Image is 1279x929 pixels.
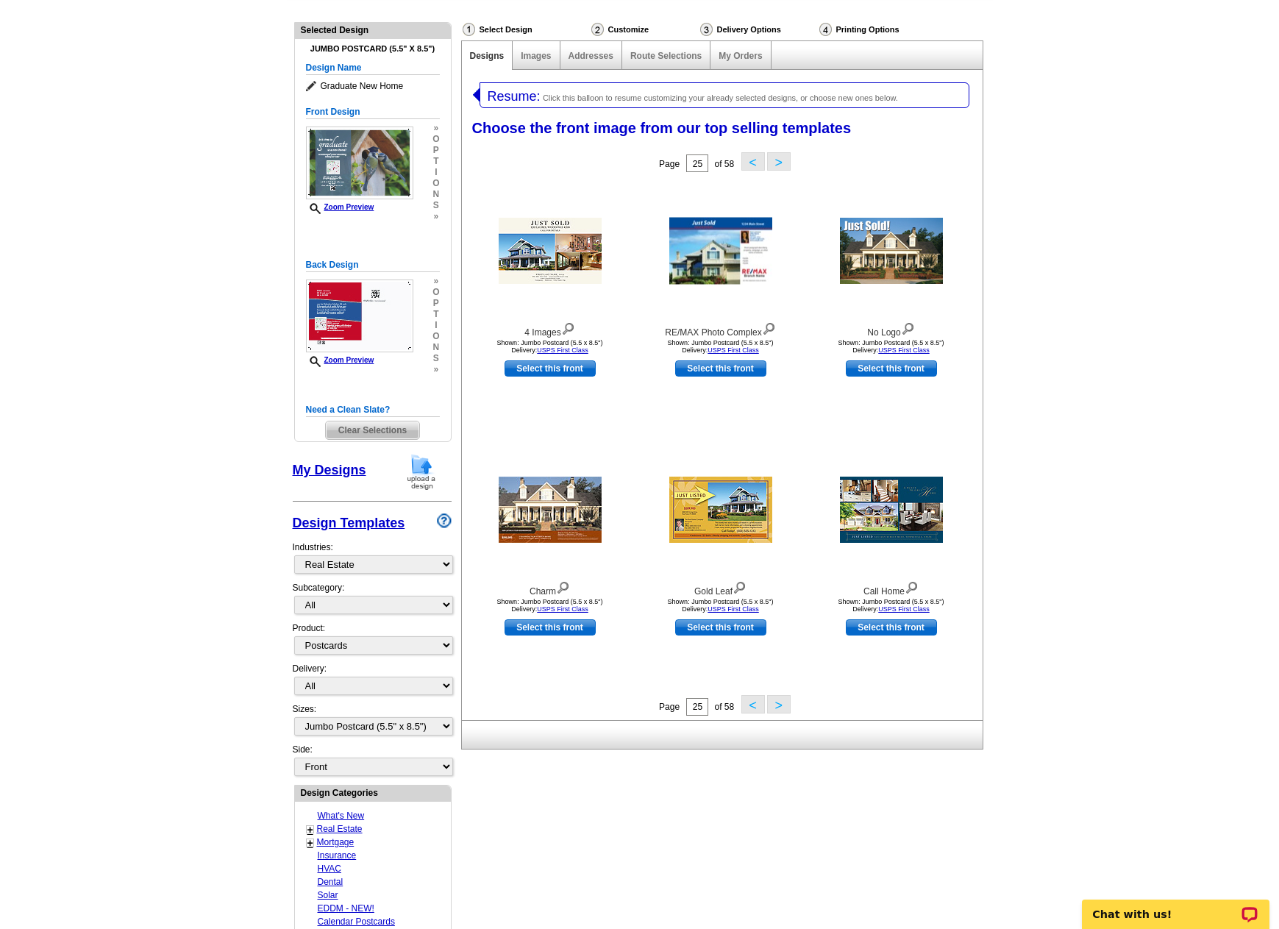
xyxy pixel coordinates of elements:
[318,903,374,914] a: EDDM - NEW!
[432,200,439,211] span: s
[905,578,919,594] img: view design details
[840,218,943,284] img: No Logo
[402,453,441,491] img: upload-design
[326,421,419,439] span: Clear Selections
[293,516,405,530] a: Design Templates
[317,824,363,834] a: Real Estate
[470,51,505,61] a: Designs
[318,916,395,927] a: Calendar Postcards
[293,622,452,662] div: Product:
[714,702,734,712] span: of 58
[767,152,791,171] button: >
[318,850,357,861] a: Insurance
[669,477,772,543] img: Gold Leaf
[432,189,439,200] span: n
[878,346,930,354] a: USPS First Class
[469,578,631,598] div: Charm
[293,662,452,702] div: Delivery:
[810,319,972,339] div: No Logo
[432,156,439,167] span: t
[293,581,452,622] div: Subcategory:
[569,51,613,61] a: Addresses
[432,178,439,189] span: o
[432,276,439,287] span: »
[306,203,374,211] a: Zoom Preview
[700,23,713,36] img: Delivery Options
[741,695,765,713] button: <
[675,619,766,636] a: use this design
[714,159,734,169] span: of 58
[590,22,699,40] div: Customize
[432,134,439,145] span: o
[543,93,898,102] span: Click this balloon to resume customizing your already selected designs, or choose new ones below.
[318,864,341,874] a: HVAC
[499,477,602,543] img: Charm
[499,218,602,284] img: 4 Images
[432,364,439,375] span: »
[432,123,439,134] span: »
[505,360,596,377] a: use this design
[561,319,575,335] img: view design details
[432,331,439,342] span: o
[708,346,759,354] a: USPS First Class
[505,619,596,636] a: use this design
[699,22,818,40] div: Delivery Options
[675,360,766,377] a: use this design
[840,477,943,543] img: Call Home
[810,578,972,598] div: Call Home
[317,837,355,847] a: Mortgage
[521,51,551,61] a: Images
[307,837,313,849] a: +
[293,533,452,581] div: Industries:
[733,578,747,594] img: view design details
[846,360,937,377] a: use this design
[432,309,439,320] span: t
[556,578,570,594] img: view design details
[306,127,413,199] img: frontsmallthumbnail.jpg
[488,89,541,104] span: Resume:
[461,22,590,40] div: Select Design
[306,403,440,417] h5: Need a Clean Slate?
[767,695,791,713] button: >
[432,298,439,309] span: p
[318,811,365,821] a: What's New
[293,463,366,477] a: My Designs
[306,79,440,93] span: Graduate New Home
[463,23,475,36] img: Select Design
[307,824,313,836] a: +
[306,61,440,75] h5: Design Name
[819,23,832,36] img: Printing Options & Summary
[818,22,949,40] div: Printing Options
[537,346,588,354] a: USPS First Class
[306,280,413,352] img: backsmallthumbnail.jpg
[432,145,439,156] span: p
[1072,883,1279,929] iframe: LiveChat chat widget
[630,51,702,61] a: Route Selections
[659,702,680,712] span: Page
[591,23,604,36] img: Customize
[719,51,762,61] a: My Orders
[432,320,439,331] span: i
[741,152,765,171] button: <
[640,598,802,613] div: Shown: Jumbo Postcard (5.5 x 8.5") Delivery:
[469,339,631,354] div: Shown: Jumbo Postcard (5.5 x 8.5") Delivery:
[708,605,759,613] a: USPS First Class
[295,23,451,37] div: Selected Design
[432,287,439,298] span: o
[432,342,439,353] span: n
[537,605,588,613] a: USPS First Class
[810,598,972,613] div: Shown: Jumbo Postcard (5.5 x 8.5") Delivery:
[640,339,802,354] div: Shown: Jumbo Postcard (5.5 x 8.5") Delivery:
[901,319,915,335] img: view design details
[810,339,972,354] div: Shown: Jumbo Postcard (5.5 x 8.5") Delivery:
[306,105,440,119] h5: Front Design
[293,743,452,777] div: Side:
[318,877,343,887] a: Dental
[659,159,680,169] span: Page
[306,44,440,54] h4: Jumbo Postcard (5.5" x 8.5")
[469,319,631,339] div: 4 Images
[306,356,374,364] a: Zoom Preview
[472,120,852,136] span: Choose the front image from our top selling templates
